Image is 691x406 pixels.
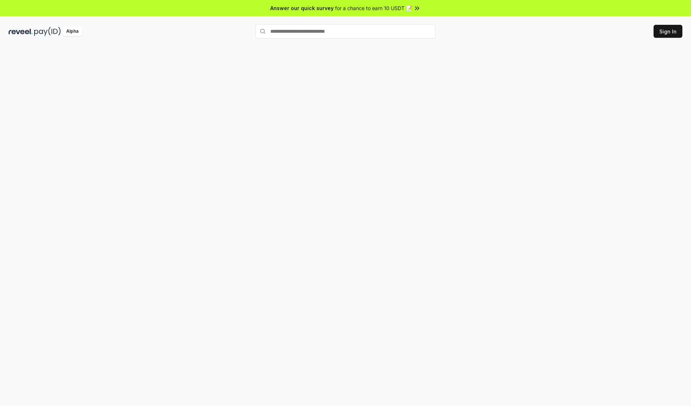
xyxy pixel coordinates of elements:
span: Answer our quick survey [270,4,334,12]
span: for a chance to earn 10 USDT 📝 [335,4,412,12]
button: Sign In [654,25,682,38]
div: Alpha [62,27,82,36]
img: pay_id [34,27,61,36]
img: reveel_dark [9,27,33,36]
